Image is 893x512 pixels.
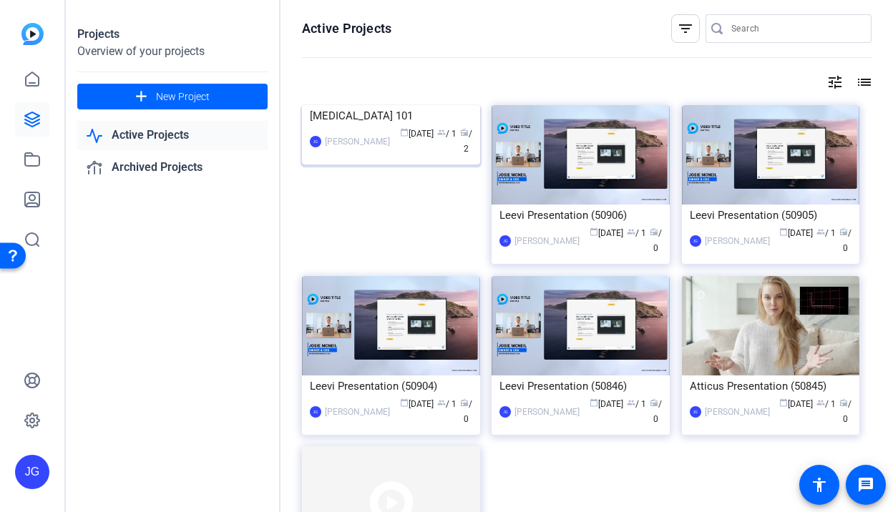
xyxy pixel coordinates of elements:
span: / 1 [437,129,457,139]
mat-icon: list [854,74,872,91]
span: radio [839,227,848,236]
span: group [627,398,635,407]
input: Search [731,20,860,37]
div: Leevi Presentation (50904) [310,375,472,397]
div: [PERSON_NAME] [325,405,390,419]
div: JG [690,235,701,247]
mat-icon: add [132,88,150,106]
img: blue-gradient.svg [21,23,44,45]
div: JG [310,406,321,418]
span: / 1 [816,228,836,238]
span: [DATE] [400,399,434,409]
span: / 0 [650,228,662,253]
span: calendar_today [590,398,598,407]
span: / 1 [627,228,646,238]
div: Leevi Presentation (50905) [690,205,852,226]
div: Leevi Presentation (50846) [499,375,662,397]
span: / 1 [816,399,836,409]
div: Atticus Presentation (50845) [690,375,852,397]
span: group [437,128,446,137]
div: [PERSON_NAME] [514,405,580,419]
span: / 1 [627,399,646,409]
span: / 0 [839,228,851,253]
span: calendar_today [400,398,409,407]
div: [PERSON_NAME] [705,405,770,419]
div: [PERSON_NAME] [514,234,580,248]
span: / 0 [460,399,472,424]
div: Overview of your projects [77,43,268,60]
span: calendar_today [400,128,409,137]
div: Projects [77,26,268,43]
div: Leevi Presentation (50906) [499,205,662,226]
div: [MEDICAL_DATA] 101 [310,105,472,127]
span: [DATE] [590,399,623,409]
span: [DATE] [779,228,813,238]
span: calendar_today [779,398,788,407]
span: / 2 [460,129,472,154]
span: radio [460,398,469,407]
mat-icon: message [857,476,874,493]
div: JG [499,235,511,247]
span: / 1 [437,399,457,409]
span: group [816,398,825,407]
mat-icon: accessibility [811,476,828,493]
span: calendar_today [779,227,788,236]
a: Archived Projects [77,153,268,182]
mat-icon: filter_list [677,20,694,37]
mat-icon: tune [826,74,844,91]
span: [DATE] [590,228,623,238]
div: JG [690,406,701,418]
span: group [627,227,635,236]
span: calendar_today [590,227,598,236]
a: Active Projects [77,121,268,150]
span: group [816,227,825,236]
span: radio [650,398,658,407]
h1: Active Projects [302,20,391,37]
button: New Project [77,84,268,109]
span: / 0 [839,399,851,424]
span: radio [839,398,848,407]
span: New Project [156,89,210,104]
span: / 0 [650,399,662,424]
span: radio [460,128,469,137]
span: group [437,398,446,407]
span: [DATE] [779,399,813,409]
span: [DATE] [400,129,434,139]
div: JG [310,136,321,147]
span: radio [650,227,658,236]
div: JG [499,406,511,418]
div: [PERSON_NAME] [705,234,770,248]
div: JG [15,455,49,489]
div: [PERSON_NAME] [325,134,390,149]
